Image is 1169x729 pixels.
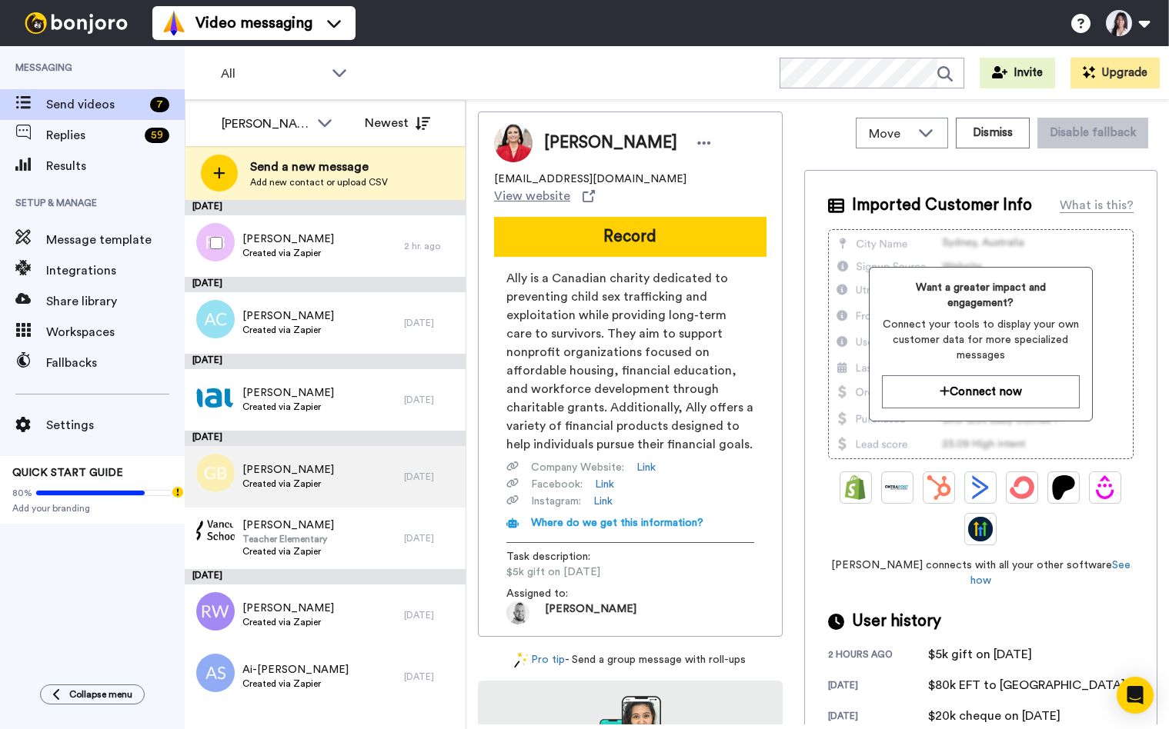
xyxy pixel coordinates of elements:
[494,217,767,257] button: Record
[404,532,458,544] div: [DATE]
[531,477,583,492] span: Facebook :
[828,679,928,694] div: [DATE]
[46,416,185,434] span: Settings
[852,610,941,633] span: User history
[956,118,1030,148] button: Dismiss
[150,97,169,112] div: 7
[882,317,1080,363] span: Connect your tools to display your own customer data for more specialized messages
[46,354,185,372] span: Fallbacks
[18,12,134,34] img: bj-logo-header-white.svg
[478,652,783,668] div: - Send a group message with roll-ups
[69,688,132,701] span: Collapse menu
[195,12,312,34] span: Video messaging
[506,601,529,624] img: ca34f861-48b9-4233-8495-d173e8a34999-1688242600.jpg
[531,460,624,475] span: Company Website :
[494,124,533,162] img: Image of Brenda Martens
[928,645,1032,664] div: $5k gift on [DATE]
[46,292,185,311] span: Share library
[196,300,235,338] img: ac.png
[514,652,565,668] a: Pro tip
[196,377,235,415] img: 8b3ccd33-90a0-478c-a7cf-848bfff75478.png
[494,171,686,187] span: [EMAIL_ADDRESS][DOMAIN_NAME]
[353,108,442,138] button: Newest
[1117,677,1154,714] div: Open Intercom Messenger
[171,485,185,499] div: Tooltip anchor
[494,187,595,205] a: View website
[531,494,581,509] span: Instagram :
[242,478,334,490] span: Created via Zapier
[250,158,388,176] span: Send a new message
[544,131,677,155] span: [PERSON_NAME]
[1051,475,1076,500] img: Patreon
[636,460,656,475] a: Link
[927,475,951,500] img: Hubspot
[531,518,703,528] span: Where do we get this information?
[196,515,235,554] img: 511600b3-f7f6-4924-b030-61d1ce4029c3.png
[242,324,334,336] span: Created via Zapier
[404,240,458,252] div: 2 hr. ago
[46,323,185,341] span: Workspaces
[40,684,145,704] button: Collapse menu
[162,11,186,35] img: vm-color.svg
[242,533,334,545] span: Teacher Elementary
[852,194,1032,217] span: Imported Customer Info
[242,462,334,478] span: [PERSON_NAME]
[404,671,458,683] div: [DATE]
[843,475,868,500] img: Shopify
[12,468,123,478] span: QUICK START GUIDE
[242,401,334,413] span: Created via Zapier
[185,200,466,215] div: [DATE]
[185,569,466,584] div: [DATE]
[404,609,458,621] div: [DATE]
[12,487,32,499] span: 80%
[1010,475,1034,500] img: ConvertKit
[250,176,388,188] span: Add new contact or upload CSV
[404,317,458,329] div: [DATE]
[970,560,1131,586] a: See how
[506,549,614,564] span: Task description :
[12,502,172,514] span: Add your branding
[1093,475,1117,500] img: Drip
[1060,196,1134,215] div: What is this?
[242,662,349,677] span: Ai-[PERSON_NAME]
[968,517,993,541] img: GoHighLevel
[242,385,334,401] span: [PERSON_NAME]
[882,375,1080,408] button: Connect now
[46,95,144,114] span: Send videos
[242,545,334,558] span: Created via Zapier
[222,115,309,133] div: [PERSON_NAME]
[928,707,1060,725] div: $20k cheque on [DATE]
[968,475,993,500] img: ActiveCampaign
[494,187,570,205] span: View website
[46,126,139,145] span: Replies
[828,648,928,664] div: 2 hours ago
[46,261,185,280] span: Integrations
[1070,58,1160,88] button: Upgrade
[404,394,458,406] div: [DATE]
[828,558,1134,588] span: [PERSON_NAME] connects with all your other software
[404,471,458,483] div: [DATE]
[242,601,334,616] span: [PERSON_NAME]
[196,592,235,631] img: rw.png
[46,231,185,249] span: Message template
[595,477,614,492] a: Link
[506,269,754,454] span: Ally is a Canadian charity dedicated to preventing child sex trafficking and exploitation while p...
[545,601,636,624] span: [PERSON_NAME]
[506,564,653,580] span: $5k gift on [DATE]
[242,677,349,690] span: Created via Zapier
[242,518,334,533] span: [PERSON_NAME]
[145,128,169,143] div: 59
[506,586,614,601] span: Assigned to:
[196,454,235,492] img: gb.png
[980,58,1055,88] button: Invite
[46,157,185,175] span: Results
[928,676,1125,694] div: $80k EFT to [GEOGRAPHIC_DATA]
[242,308,334,324] span: [PERSON_NAME]
[196,654,235,692] img: as.png
[242,616,334,628] span: Created via Zapier
[514,652,528,668] img: magic-wand.svg
[885,475,910,500] img: Ontraport
[882,280,1080,311] span: Want a greater impact and engagement?
[828,710,928,725] div: [DATE]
